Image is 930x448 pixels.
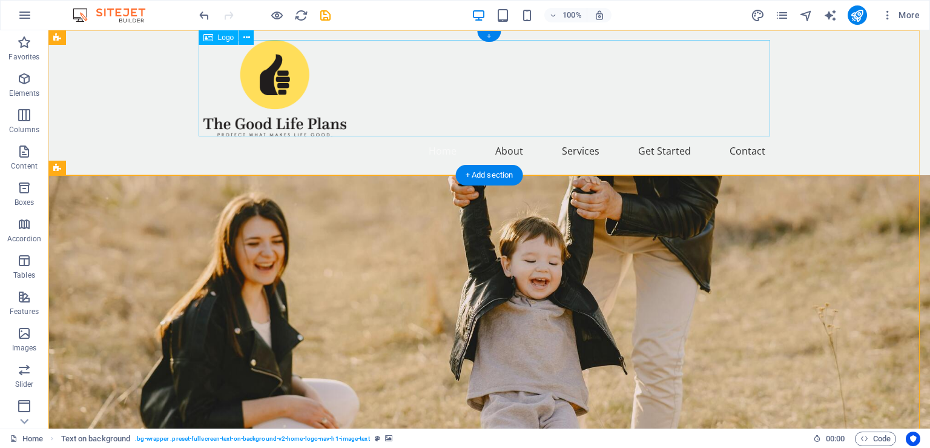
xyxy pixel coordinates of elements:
p: Elements [9,89,40,98]
button: navigator [799,8,814,22]
i: Save (Ctrl+S) [318,8,332,22]
p: Accordion [7,234,41,244]
p: Boxes [15,198,35,207]
p: Favorites [8,52,39,62]
button: text_generator [823,8,838,22]
button: Click here to leave preview mode and continue editing [269,8,284,22]
img: Editor Logo [70,8,160,22]
button: design [751,8,765,22]
h6: Session time [813,432,845,446]
p: Slider [15,379,34,389]
button: undo [197,8,211,22]
button: reload [294,8,308,22]
span: Logo [218,34,234,41]
button: save [318,8,332,22]
span: . bg-wrapper .preset-fullscreen-text-on-background-v2-home-logo-nav-h1-image-text [135,432,369,446]
i: Navigator [799,8,813,22]
nav: breadcrumb [61,432,392,446]
i: Reload page [294,8,308,22]
i: Undo: Change image width (Ctrl+Z) [197,8,211,22]
span: More [882,9,920,21]
button: Code [855,432,896,446]
div: + [477,31,501,42]
button: 100% [544,8,587,22]
p: Tables [13,270,35,280]
span: Code [860,432,891,446]
p: Images [12,343,37,353]
p: Columns [9,125,39,135]
span: Click to select. Double-click to edit [61,432,131,446]
p: Features [10,307,39,316]
i: Pages (Ctrl+Alt+S) [775,8,789,22]
div: + Add section [456,165,523,186]
button: pages [775,8,790,22]
span: : [834,434,836,443]
i: Publish [850,8,864,22]
span: 00 00 [826,432,845,446]
button: publish [848,5,867,25]
button: Usercentrics [906,432,920,446]
p: Content [11,161,38,171]
i: This element is a customizable preset [375,435,380,442]
i: Design (Ctrl+Alt+Y) [751,8,765,22]
a: Click to cancel selection. Double-click to open Pages [10,432,43,446]
button: More [877,5,925,25]
h6: 100% [562,8,582,22]
i: On resize automatically adjust zoom level to fit chosen device. [594,10,605,21]
i: AI Writer [823,8,837,22]
i: This element contains a background [385,435,392,442]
